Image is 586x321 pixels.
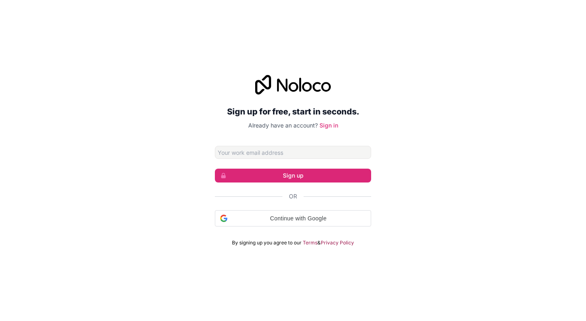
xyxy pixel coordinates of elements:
[215,169,371,182] button: Sign up
[232,240,302,246] span: By signing up you agree to our
[289,192,297,200] span: Or
[317,240,321,246] span: &
[319,122,338,129] a: Sign in
[248,122,318,129] span: Already have an account?
[215,146,371,159] input: Email address
[321,240,354,246] a: Privacy Policy
[215,104,371,119] h2: Sign up for free, start in seconds.
[215,210,371,226] div: Continue with Google
[231,214,366,223] span: Continue with Google
[303,240,317,246] a: Terms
